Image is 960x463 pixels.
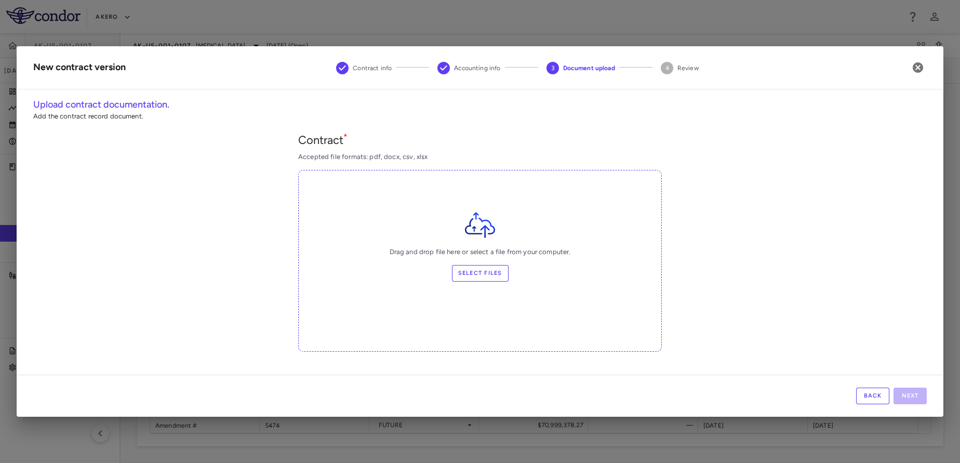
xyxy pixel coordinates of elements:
[298,152,662,162] p: Accepted file formats: pdf, docx, csv, xlsx
[328,49,400,87] button: Contract info
[33,98,927,112] h6: Upload contract documentation.
[563,63,615,73] span: Document upload
[429,49,509,87] button: Accounting info
[353,63,392,73] span: Contract info
[299,247,661,257] p: Drag and drop file here or select a file from your computer.
[538,49,623,87] button: Document upload
[551,64,554,72] text: 3
[465,212,495,238] img: File Icon
[33,60,126,74] div: New contract version
[856,388,889,404] button: Back
[454,63,500,73] span: Accounting info
[298,131,662,149] h5: Contract
[452,265,509,282] label: Select files
[33,112,927,121] p: Add the contract record document.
